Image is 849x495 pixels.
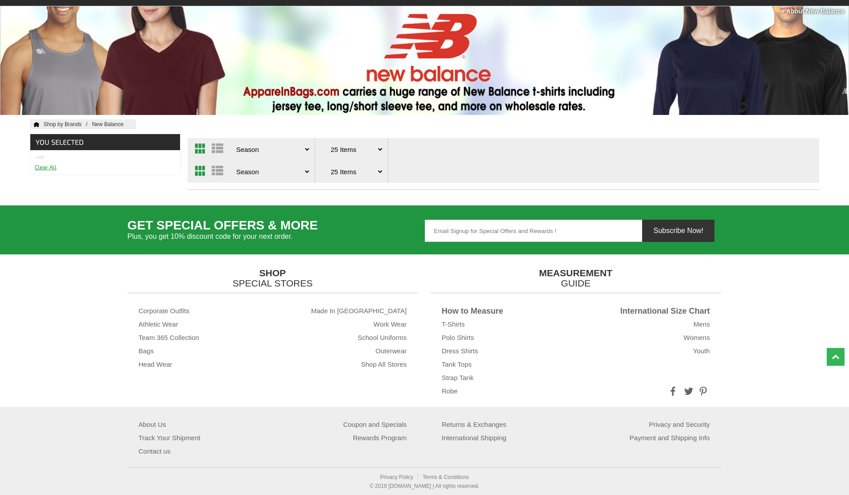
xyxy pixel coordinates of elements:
[827,348,845,366] a: Top
[343,421,407,428] a: Coupon and Specials
[139,434,201,442] a: Track Your Shipment
[442,320,465,328] a: T-Shirts
[353,434,407,442] a: Rewards Program
[442,347,478,355] a: Dress Shirts
[699,388,707,396] a: Pinterest
[630,434,710,442] a: Payment and Shipping Info
[134,482,715,491] div: © 2019 [DOMAIN_NAME] | All rights reserved.
[30,122,40,127] a: Home
[442,434,506,442] a: International Shipping
[139,360,172,368] a: Head Wear
[431,268,721,288] a: MEASUREMENTGUIDE
[442,334,474,341] a: Polo Shirts
[259,268,286,278] b: SHOP
[373,320,406,328] a: Work Wear
[442,387,458,395] a: Robe
[693,347,710,355] a: Youth
[139,320,178,328] a: Athletic Wear
[422,474,469,480] a: Terms & Conditions
[781,7,845,16] div: + About New Balance
[139,307,189,315] a: Corporate Outfits
[139,347,154,355] a: Bags
[139,447,171,455] a: Contact us
[684,388,692,396] a: Twitter
[431,278,721,288] span: GUIDE
[127,268,418,288] a: SHOPSPECIAL STORES
[139,334,199,341] a: Team 365 Collection
[357,334,406,341] a: School Uniforms
[127,220,425,242] h3: Get Special Offers & More
[139,421,166,428] a: About Us
[127,231,425,242] span: Plus, you get 10% discount code for your next order.
[539,268,613,278] b: MEASUREMENT
[649,421,710,428] a: Privacy and Security
[380,474,414,480] a: Privacy Policy
[642,220,714,242] button: Subscribe Now!
[44,121,92,127] a: Shop by Brands
[693,320,710,328] a: Mens
[442,421,506,428] a: Returns & Exchanges
[92,121,132,127] a: Shop New Balance
[361,360,407,368] a: Shop All Stores
[442,360,472,368] a: Tank Tops
[127,278,418,288] span: SPECIAL STORES
[684,334,710,341] a: Womens
[30,134,180,150] span: YOU SELECTED
[425,220,643,242] input: Email Signup for Special Offers and Rewards !
[442,308,576,319] h3: How to Measure
[669,388,677,396] a: Facebook
[311,307,407,315] a: Made In [GEOGRAPHIC_DATA]
[35,164,57,171] a: Clear All
[375,347,406,355] a: Outerwear
[576,308,710,319] h3: International Size Chart
[442,374,473,381] a: Strap Tank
